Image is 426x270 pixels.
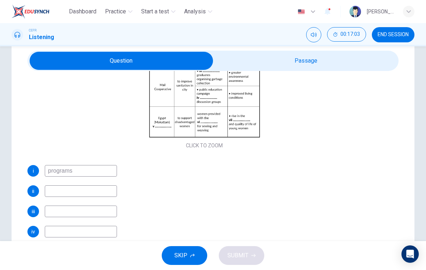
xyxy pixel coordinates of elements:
span: Practice [105,7,126,16]
span: Analysis [184,7,206,16]
button: Analysis [181,5,215,18]
div: Open Intercom Messenger [401,245,419,263]
span: Dashboard [69,7,96,16]
button: Dashboard [66,5,99,18]
span: 00:17:03 [340,31,360,37]
span: END SESSION [378,32,409,38]
img: Profile picture [349,6,361,17]
div: [PERSON_NAME] [PERSON_NAME] [PERSON_NAME] [367,7,394,16]
button: Practice [102,5,135,18]
span: CEFR [29,28,36,33]
h1: Listening [29,33,54,42]
span: iii [32,209,35,214]
img: EduSynch logo [12,4,49,19]
img: en [297,9,306,14]
span: iv [31,229,35,234]
span: Start a test [141,7,169,16]
button: 00:17:03 [327,27,366,42]
button: Start a test [138,5,178,18]
div: Mute [306,27,321,42]
button: END SESSION [372,27,414,42]
div: Hide [327,27,366,42]
a: EduSynch logo [12,4,66,19]
span: ii [32,189,34,194]
button: SKIP [162,246,207,265]
span: SKIP [174,250,187,261]
span: i [33,168,34,173]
